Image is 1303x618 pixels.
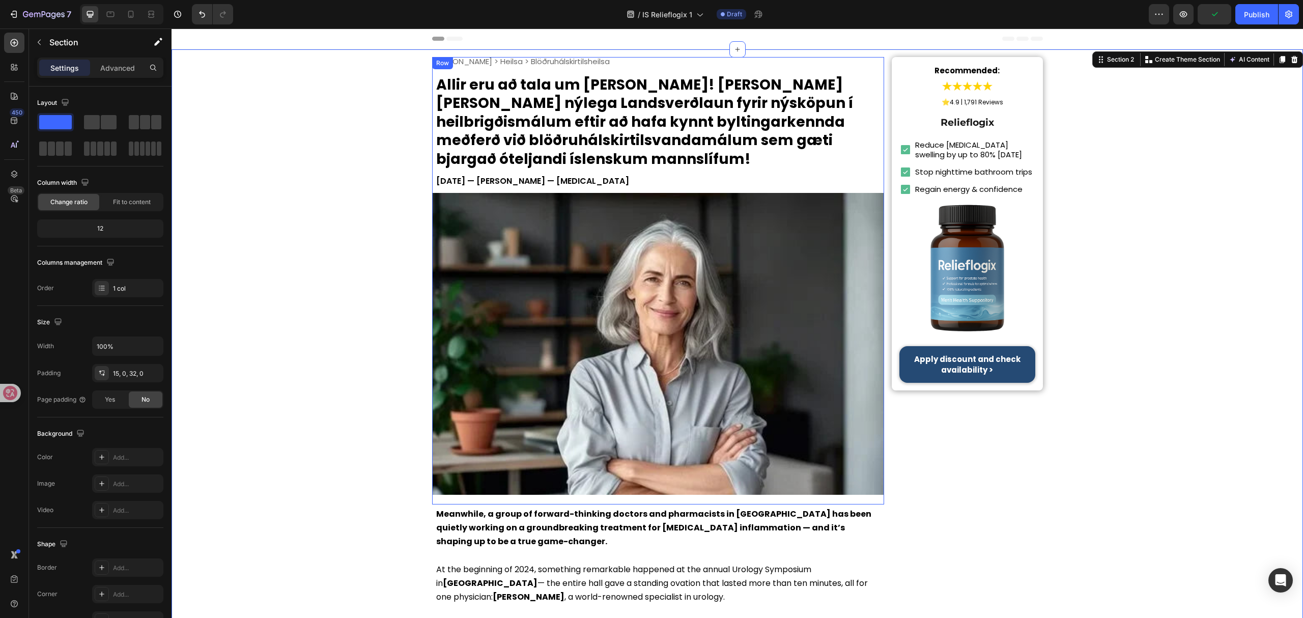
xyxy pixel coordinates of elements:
[271,549,366,560] strong: [GEOGRAPHIC_DATA]
[37,284,54,293] div: Order
[265,480,700,519] strong: Meanwhile, a group of forward-thinking doctors and pharmacists in [GEOGRAPHIC_DATA] has been quie...
[933,26,965,36] div: Section 2
[49,36,133,48] p: Section
[113,480,161,489] div: Add...
[261,48,713,141] h1: Rich Text Editor. Editing area: main
[743,137,862,150] h2: Stop nighttime bathroom trips
[39,221,161,236] div: 12
[770,69,778,78] span: ⭐
[113,198,151,207] span: Fit to content
[728,172,863,307] img: gempages_578032762192134844-ad8fed41-9459-4d11-b2f8-1087d7021377.png
[37,538,70,551] div: Shape
[37,479,55,488] div: Image
[113,590,161,599] div: Add...
[10,108,24,117] div: 450
[771,52,821,64] img: gempages_578032762192134844-b767a10e-dd25-4eb7-921a-f46891849b88.webp
[37,369,61,378] div: Padding
[100,63,135,73] p: Advanced
[642,9,692,20] span: IS Relieflogix 1
[37,589,58,599] div: Corner
[113,564,161,573] div: Add...
[769,88,823,100] strong: Relieflogix
[743,110,863,132] h2: Reduce [MEDICAL_DATA] swelling by up to 80% [DATE]
[263,30,279,39] div: Row
[727,10,742,19] span: Draft
[37,427,87,441] div: Background
[113,453,161,462] div: Add...
[37,505,53,515] div: Video
[983,26,1049,36] p: Create Theme Section
[192,4,233,24] div: Undo/Redo
[67,8,71,20] p: 7
[37,342,54,351] div: Width
[265,146,709,159] p: [DATE] — [PERSON_NAME] — [MEDICAL_DATA]
[37,256,117,270] div: Columns management
[261,29,713,38] p: [PERSON_NAME] > Heilsa > Blöðruhálskirtilsheilsa
[37,563,57,572] div: Border
[763,37,828,47] strong: Recommended:
[728,86,863,103] h1: Rich Text Editor. Editing area: main
[50,198,88,207] span: Change ratio
[4,4,76,24] button: 7
[113,506,161,515] div: Add...
[729,87,862,102] p: ⁠⁠⁠⁠⁠⁠⁠
[1055,25,1100,37] button: AI Content
[1268,568,1293,593] div: Open Intercom Messenger
[113,284,161,293] div: 1 col
[321,563,393,574] strong: [PERSON_NAME]
[50,63,79,73] p: Settings
[37,316,64,329] div: Size
[743,325,849,347] strong: Apply discount and check availability >
[261,29,713,38] h1: Rich Text Editor. Editing area: main
[265,47,709,140] p: Allir eru að tala um [PERSON_NAME]! [PERSON_NAME] [PERSON_NAME] nýlega Landsverðlaun fyrir nýsköp...
[37,176,91,190] div: Column width
[261,164,713,466] img: gempages_578032762192134844-63b34a74-cf4a-402b-94c0-335284219a59.webp
[778,69,832,78] span: 4.9 | 1,791 Reviews
[105,395,115,404] span: Yes
[141,395,150,404] span: No
[37,96,71,110] div: Layout
[172,29,1303,618] iframe: Design area
[1235,4,1278,24] button: Publish
[93,337,163,355] input: Auto
[638,9,640,20] span: /
[743,155,852,167] h2: Regain energy & confidence
[1244,9,1269,20] div: Publish
[8,186,24,194] div: Beta
[37,453,53,462] div: Color
[728,318,863,354] a: Apply discount and check availability >
[37,395,87,404] div: Page padding
[113,369,161,378] div: 15, 0, 32, 0
[265,534,709,576] p: At the beginning of 2024, something remarkable happened at the annual Urology Symposium in — the ...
